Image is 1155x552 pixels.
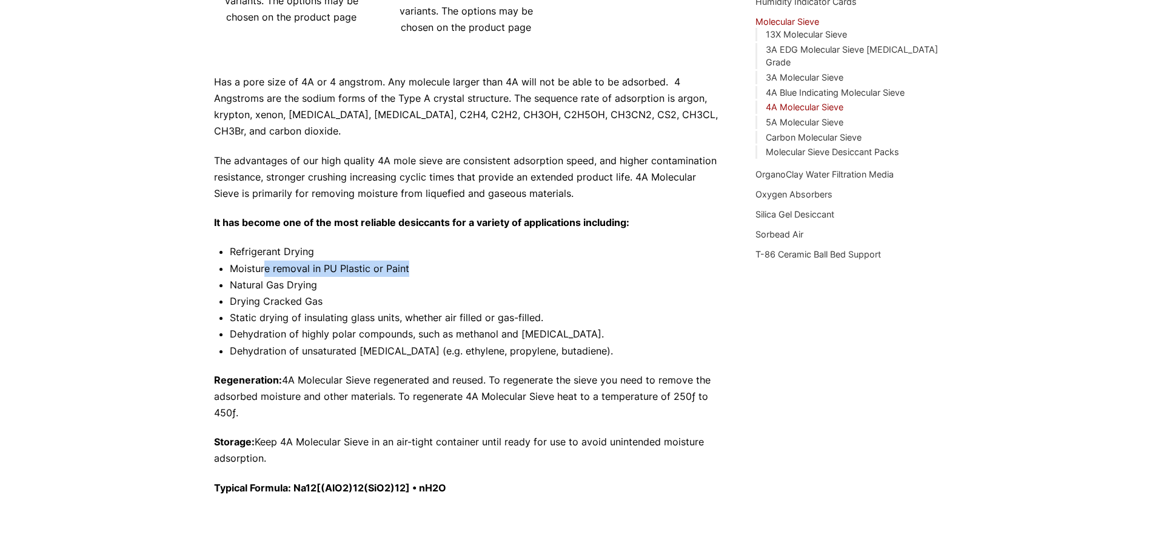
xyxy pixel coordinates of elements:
p: 4A Molecular Sieve regenerated and reused. To regenerate the sieve you need to remove the adsorbe... [214,372,720,422]
li: Moisture removal in PU Plastic or Paint [230,261,720,277]
li: Drying Cracked Gas [230,293,720,310]
a: 3A EDG Molecular Sieve [MEDICAL_DATA] Grade [766,44,938,68]
a: OrganoClay Water Filtration Media [755,169,894,179]
li: Natural Gas Drying [230,277,720,293]
li: Refrigerant Drying [230,244,720,260]
a: Sorbead Air [755,229,803,239]
p: The advantages of our high quality 4A mole sieve are consistent adsorption speed, and higher cont... [214,153,720,202]
a: 4A Molecular Sieve [766,102,843,112]
p: Has a pore size of 4A or 4 angstrom. Any molecule larger than 4A will not be able to be adsorbed.... [214,74,720,140]
strong: Typical Formula: Na12[(AlO2)12(SiO2)12] • nH2O [214,482,446,494]
strong: It has become one of the most reliable desiccants for a variety of applications including: [214,216,629,228]
a: Silica Gel Desiccant [755,209,834,219]
a: Oxygen Absorbers [755,189,832,199]
li: Static drying of insulating glass units, whether air filled or gas-filled. [230,310,720,326]
a: Molecular Sieve Desiccant Packs [766,147,899,157]
li: Dehydration of unsaturated [MEDICAL_DATA] (e.g. ethylene, propylene, butadiene). [230,343,720,359]
a: T-86 Ceramic Ball Bed Support [755,249,881,259]
a: 3A Molecular Sieve [766,72,843,82]
a: 13X Molecular Sieve [766,29,847,39]
strong: Storage: [214,436,255,448]
a: 5A Molecular Sieve [766,117,843,127]
a: Molecular Sieve [755,16,819,27]
a: 4A Blue Indicating Molecular Sieve [766,87,905,98]
a: Carbon Molecular Sieve [766,132,862,142]
p: Keep 4A Molecular Sieve in an air-tight container until ready for use to avoid unintended moistur... [214,434,720,467]
li: Dehydration of highly polar compounds, such as methanol and [MEDICAL_DATA]. [230,326,720,342]
strong: Regeneration: [214,374,282,386]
